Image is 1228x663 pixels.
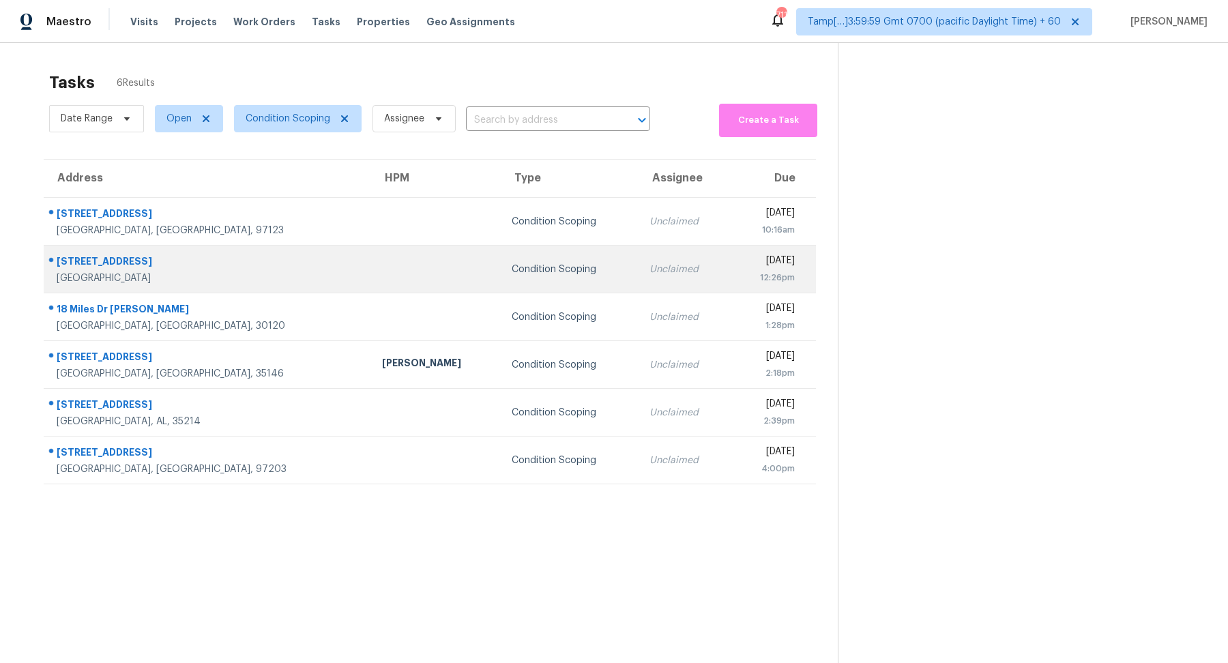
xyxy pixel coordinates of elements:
[371,160,501,198] th: HPM
[233,15,295,29] span: Work Orders
[741,319,795,332] div: 1:28pm
[57,224,360,237] div: [GEOGRAPHIC_DATA], [GEOGRAPHIC_DATA], 97123
[741,462,795,475] div: 4:00pm
[312,17,340,27] span: Tasks
[649,454,719,467] div: Unclaimed
[44,160,371,198] th: Address
[130,15,158,29] span: Visits
[808,15,1061,29] span: Tamp[…]3:59:59 Gmt 0700 (pacific Daylight Time) + 60
[741,254,795,271] div: [DATE]
[776,8,786,22] div: 711
[57,415,360,428] div: [GEOGRAPHIC_DATA], AL, 35214
[357,15,410,29] span: Properties
[726,113,810,128] span: Create a Task
[741,414,795,428] div: 2:39pm
[57,350,360,367] div: [STREET_ADDRESS]
[741,206,795,223] div: [DATE]
[57,302,360,319] div: 18 Miles Dr [PERSON_NAME]
[49,76,95,89] h2: Tasks
[175,15,217,29] span: Projects
[57,398,360,415] div: [STREET_ADDRESS]
[382,356,491,373] div: [PERSON_NAME]
[46,15,91,29] span: Maestro
[512,215,627,229] div: Condition Scoping
[512,358,627,372] div: Condition Scoping
[512,454,627,467] div: Condition Scoping
[61,112,113,126] span: Date Range
[639,160,730,198] th: Assignee
[632,110,652,130] button: Open
[730,160,816,198] th: Due
[57,445,360,462] div: [STREET_ADDRESS]
[649,263,719,276] div: Unclaimed
[741,397,795,414] div: [DATE]
[512,406,627,419] div: Condition Scoping
[741,445,795,462] div: [DATE]
[741,301,795,319] div: [DATE]
[512,310,627,324] div: Condition Scoping
[741,223,795,237] div: 10:16am
[466,110,612,131] input: Search by address
[57,367,360,381] div: [GEOGRAPHIC_DATA], [GEOGRAPHIC_DATA], 35146
[1125,15,1208,29] span: [PERSON_NAME]
[426,15,515,29] span: Geo Assignments
[384,112,424,126] span: Assignee
[741,271,795,284] div: 12:26pm
[57,254,360,271] div: [STREET_ADDRESS]
[246,112,330,126] span: Condition Scoping
[741,366,795,380] div: 2:18pm
[166,112,192,126] span: Open
[719,104,817,137] button: Create a Task
[649,215,719,229] div: Unclaimed
[649,406,719,419] div: Unclaimed
[57,207,360,224] div: [STREET_ADDRESS]
[501,160,638,198] th: Type
[57,462,360,476] div: [GEOGRAPHIC_DATA], [GEOGRAPHIC_DATA], 97203
[649,310,719,324] div: Unclaimed
[117,76,155,90] span: 6 Results
[512,263,627,276] div: Condition Scoping
[741,349,795,366] div: [DATE]
[57,319,360,333] div: [GEOGRAPHIC_DATA], [GEOGRAPHIC_DATA], 30120
[57,271,360,285] div: [GEOGRAPHIC_DATA]
[649,358,719,372] div: Unclaimed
